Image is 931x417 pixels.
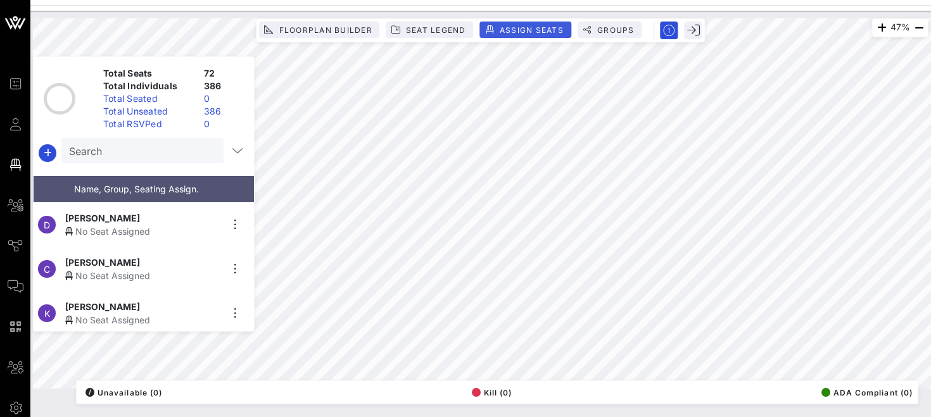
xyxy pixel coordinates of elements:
[98,105,199,118] div: Total Unseated
[499,25,564,35] span: Assign Seats
[85,388,94,397] div: /
[65,313,221,327] div: No Seat Assigned
[199,80,249,92] div: 386
[98,92,199,105] div: Total Seated
[82,383,162,401] button: /Unavailable (0)
[74,184,199,194] span: Name, Group, Seating Assign.
[199,105,249,118] div: 386
[199,92,249,105] div: 0
[818,383,913,401] button: ADA Compliant (0)
[597,25,635,35] span: Groups
[386,22,474,38] button: Seat Legend
[65,225,221,238] div: No Seat Assigned
[98,80,199,92] div: Total Individuals
[480,22,571,38] button: Assign Seats
[472,388,512,397] span: Kill (0)
[98,118,199,130] div: Total RSVPed
[98,67,199,80] div: Total Seats
[199,118,249,130] div: 0
[65,256,140,269] span: [PERSON_NAME]
[405,25,466,35] span: Seat Legend
[44,220,50,230] span: D
[259,22,379,38] button: Floorplan Builder
[85,388,162,397] span: Unavailable (0)
[199,67,249,80] div: 72
[821,388,913,397] span: ADA Compliant (0)
[468,383,512,401] button: Kill (0)
[278,25,372,35] span: Floorplan Builder
[44,264,50,275] span: C
[65,211,140,225] span: [PERSON_NAME]
[578,22,642,38] button: Groups
[872,18,928,37] div: 47%
[65,300,140,313] span: [PERSON_NAME]
[44,308,50,319] span: K
[65,269,221,282] div: No Seat Assigned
